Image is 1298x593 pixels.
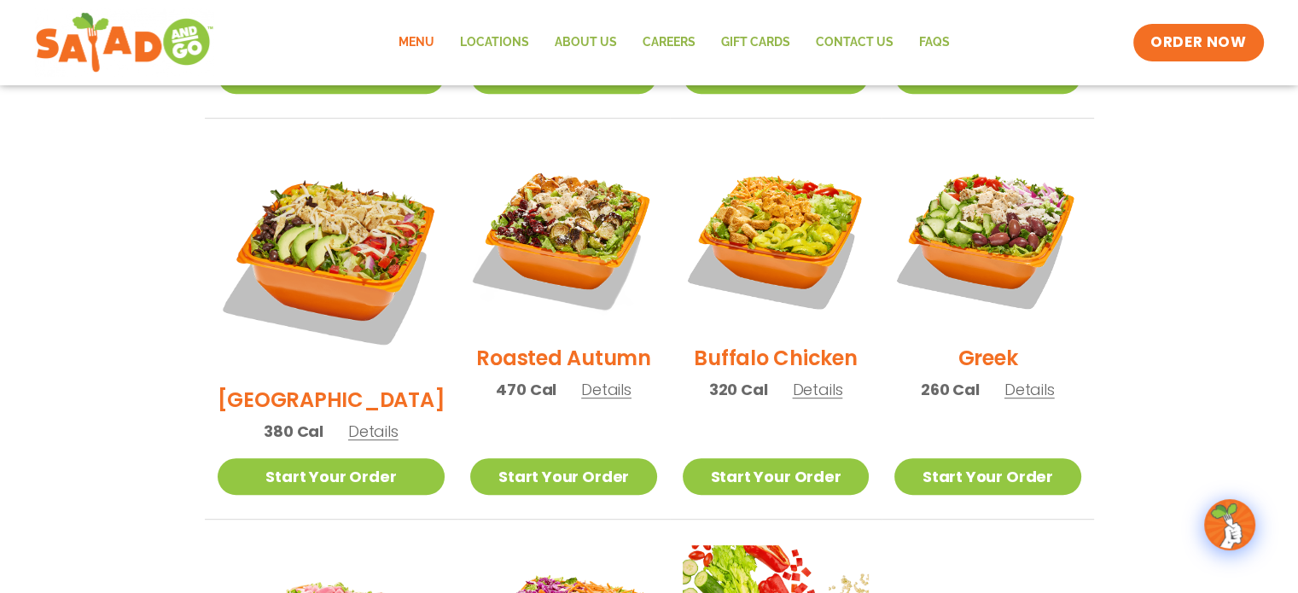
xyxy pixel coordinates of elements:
a: Start Your Order [894,458,1080,495]
img: Product photo for Greek Salad [894,144,1080,330]
a: Start Your Order [683,458,869,495]
a: GIFT CARDS [708,23,803,62]
span: Details [581,379,632,400]
a: Start Your Order [470,458,656,495]
a: Careers [630,23,708,62]
span: Details [348,421,399,442]
img: new-SAG-logo-768×292 [35,9,215,77]
img: Product photo for Buffalo Chicken Salad [683,144,869,330]
a: Locations [447,23,542,62]
h2: Buffalo Chicken [694,343,857,373]
span: Details [1004,379,1055,400]
span: 470 Cal [496,378,556,401]
span: ORDER NOW [1150,32,1246,53]
a: Contact Us [803,23,906,62]
span: 260 Cal [921,378,980,401]
img: wpChatIcon [1206,501,1254,549]
h2: [GEOGRAPHIC_DATA] [218,385,445,415]
a: Start Your Order [218,458,445,495]
a: FAQs [906,23,963,62]
span: 320 Cal [709,378,768,401]
a: ORDER NOW [1133,24,1263,61]
img: Product photo for Roasted Autumn Salad [470,144,656,330]
nav: Menu [386,23,963,62]
span: Details [792,379,842,400]
a: About Us [542,23,630,62]
a: Menu [386,23,447,62]
span: 380 Cal [264,420,323,443]
h2: Greek [957,343,1017,373]
h2: Roasted Autumn [476,343,651,373]
img: Product photo for BBQ Ranch Salad [218,144,445,372]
